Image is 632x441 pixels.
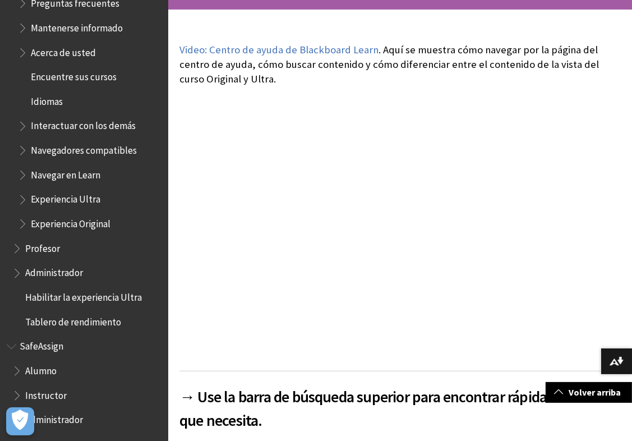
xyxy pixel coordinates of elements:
span: Interactuar con los demás [31,117,136,132]
span: Tablero de rendimiento [25,313,121,328]
button: Abrir preferencias [6,407,34,435]
span: Experiencia Ultra [31,190,100,205]
iframe: Blackboard Learn Help Center [179,97,621,346]
span: SafeAssign [20,337,63,352]
span: Encuentre sus cursos [31,67,117,82]
span: Experiencia Original [31,214,110,229]
span: Alumno [25,361,57,376]
span: Idiomas [31,92,63,107]
span: Navegadores compatibles [31,141,137,156]
span: Administrador [25,264,83,279]
span: Habilitar la experiencia Ultra [25,288,142,303]
p: . Aquí se muestra cómo navegar por la página del centro de ayuda, cómo buscar contenido y cómo di... [179,43,621,87]
a: Volver arriba [546,382,632,403]
span: Administrador [25,411,83,426]
h2: → Use la barra de búsqueda superior para encontrar rápidamente lo que necesita. [179,371,621,432]
nav: Book outline for Blackboard SafeAssign [7,337,162,430]
span: Acerca de usted [31,43,96,58]
span: Profesor [25,239,60,254]
span: Mantenerse informado [31,19,123,34]
span: Navegar en Learn [31,166,100,181]
span: Instructor [25,386,67,401]
a: Video: Centro de ayuda de Blackboard Learn [179,43,379,57]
